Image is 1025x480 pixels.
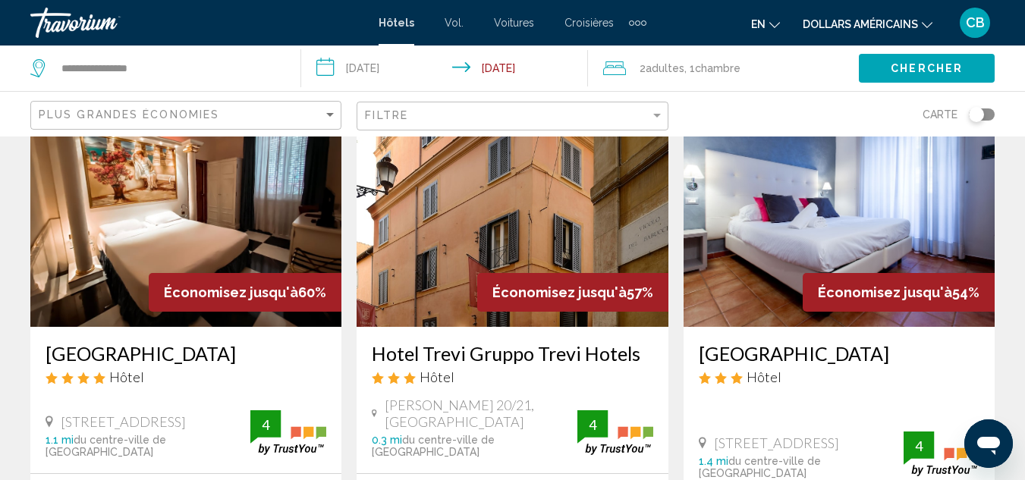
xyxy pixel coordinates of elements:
a: Hotel Trevi Gruppo Trevi Hotels [372,342,652,365]
div: 4 [250,416,281,434]
a: Vol. [445,17,464,29]
font: CB [966,14,985,30]
span: , 1 [684,58,740,79]
img: trustyou-badge.svg [577,410,653,455]
span: 2 [640,58,684,79]
span: Chercher [891,63,963,75]
div: 60% [149,273,341,312]
div: 57% [477,273,668,312]
img: trustyou-badge.svg [250,410,326,455]
img: Hotel image [357,84,668,327]
span: Économisez jusqu'à [818,284,952,300]
span: Filtre [365,109,408,121]
iframe: Bouton de lancement de la fenêtre de messagerie [964,419,1013,468]
span: Économisez jusqu'à [492,284,627,300]
button: Filter [357,101,668,132]
button: Menu utilisateur [955,7,995,39]
span: du centre-ville de [GEOGRAPHIC_DATA] [372,434,495,458]
span: Plus grandes économies [39,108,219,121]
span: [PERSON_NAME] 20/21, [GEOGRAPHIC_DATA] [385,397,577,430]
div: 3 star Hotel [699,369,979,385]
div: 4 [904,437,934,455]
font: en [751,18,766,30]
span: Économisez jusqu'à [164,284,298,300]
span: Hôtel [109,369,144,385]
img: trustyou-badge.svg [904,431,979,476]
span: [STREET_ADDRESS] [61,413,186,430]
span: du centre-ville de [GEOGRAPHIC_DATA] [699,455,821,479]
button: Travelers: 2 adults, 0 children [588,45,859,91]
span: Carte [923,104,957,125]
a: [GEOGRAPHIC_DATA] [699,342,979,365]
a: Travorium [30,8,363,38]
div: 4 [577,416,608,434]
div: 3 star Hotel [372,369,652,385]
span: 1.4 mi [699,455,728,467]
span: [STREET_ADDRESS] [714,435,839,451]
div: 4 star Hotel [46,369,326,385]
button: Check-in date: Nov 21, 2025 Check-out date: Nov 23, 2025 [301,45,587,91]
font: dollars américains [803,18,918,30]
span: 1.1 mi [46,434,74,446]
button: Changer de langue [751,13,780,35]
button: Toggle map [957,108,995,121]
span: 0.3 mi [372,434,402,446]
mat-select: Sort by [39,109,337,122]
div: 54% [803,273,995,312]
a: Voitures [494,17,534,29]
span: Hôtel [420,369,454,385]
span: Adultes [646,62,684,74]
span: Chambre [695,62,740,74]
a: [GEOGRAPHIC_DATA] [46,342,326,365]
span: Hôtel [747,369,781,385]
button: Chercher [859,54,995,82]
img: Hotel image [684,84,995,327]
img: Hotel image [30,84,341,327]
span: du centre-ville de [GEOGRAPHIC_DATA] [46,434,166,458]
a: Hôtels [379,17,414,29]
a: Croisières [564,17,614,29]
button: Changer de devise [803,13,932,35]
button: Éléments de navigation supplémentaires [629,11,646,35]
